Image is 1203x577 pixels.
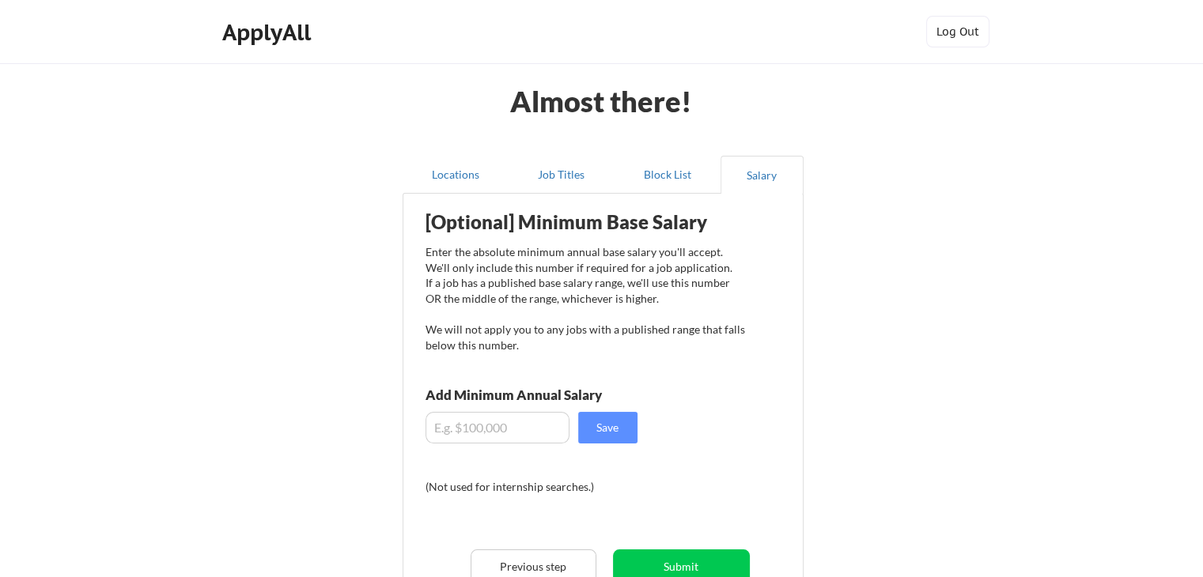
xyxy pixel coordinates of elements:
div: Almost there! [490,87,711,115]
button: Salary [721,156,804,194]
div: (Not used for internship searches.) [426,479,640,495]
div: Enter the absolute minimum annual base salary you'll accept. We'll only include this number if re... [426,244,745,353]
input: E.g. $100,000 [426,412,569,443]
button: Save [578,412,637,443]
button: Log Out [926,16,989,47]
button: Job Titles [509,156,615,194]
div: Add Minimum Annual Salary [426,388,672,402]
button: Block List [615,156,721,194]
div: ApplyAll [222,19,316,46]
button: Locations [403,156,509,194]
div: [Optional] Minimum Base Salary [426,213,745,232]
